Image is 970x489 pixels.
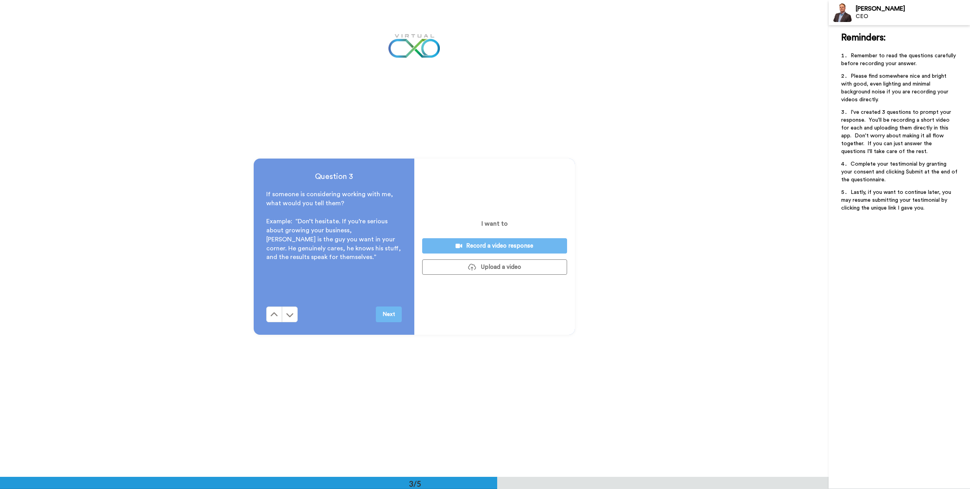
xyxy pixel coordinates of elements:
span: Lastly, if you want to continue later, you may resume submitting your testimonial by clicking the... [841,190,953,211]
button: Record a video response [422,238,567,254]
span: I've created 3 questions to prompt your response. You'll be recording a short video for each and ... [841,109,953,154]
div: Record a video response [428,242,561,250]
div: [PERSON_NAME] [856,5,970,13]
span: If someone is considering working with me, what would you tell them? [266,191,395,206]
span: Remember to read the questions carefully before recording your answer. [841,53,957,66]
div: CEO [856,13,970,20]
span: Reminders: [841,33,886,42]
h4: Question 3 [266,171,402,182]
span: Please find somewhere nice and bright with good, even lighting and minimal background noise if yo... [841,73,950,102]
button: Upload a video [422,259,567,275]
button: Next [376,307,402,322]
p: I want to [481,219,508,228]
img: Profile Image [833,3,852,22]
span: Complete your testimonial by granting your consent and clicking Submit at the end of the question... [841,161,959,182]
div: 3/5 [396,478,434,489]
span: Example: “Don’t hesitate. If you’re serious about growing your business, [PERSON_NAME] is the guy... [266,218,403,260]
